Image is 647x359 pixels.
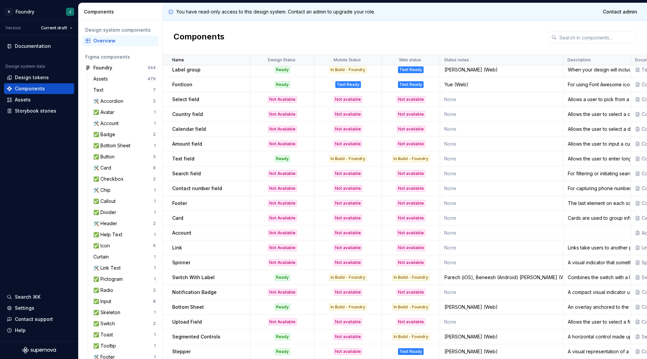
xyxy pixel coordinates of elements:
[91,218,158,229] a: 🛠️ Header2
[398,348,424,355] div: Test Ready
[392,155,430,162] div: In Build - Foundry
[440,211,563,226] td: None
[275,155,290,162] div: Ready
[268,259,297,266] div: Not Available
[93,276,125,282] div: ✅ Pictogram
[85,27,156,33] div: Design system components
[93,320,118,327] div: ✅ Switch
[172,230,191,236] p: Account
[174,31,224,43] h2: Components
[93,331,116,338] div: ✅ Toast
[15,43,51,50] div: Documentation
[4,41,74,52] a: Documentation
[399,57,421,63] p: Web status
[334,259,362,266] div: Not available
[397,126,425,132] div: Not available
[275,66,290,73] div: Ready
[172,111,203,118] p: Country field
[16,8,34,15] div: Foundry
[268,141,297,147] div: Not Available
[392,274,430,281] div: In Build - Foundry
[268,96,297,103] div: Not Available
[93,153,117,160] div: ✅ Button
[397,96,425,103] div: Not available
[334,200,362,207] div: Not available
[275,348,290,355] div: Ready
[153,87,156,93] div: 7
[91,263,158,273] a: 🛠️ Link Text1
[557,31,636,43] input: Search in components...
[335,81,361,88] div: Test Ready
[598,6,642,18] a: Contact admin
[93,187,113,193] div: 🛠️ Chip
[334,111,362,118] div: Not available
[603,8,637,15] span: Contact admin
[22,347,56,354] a: Supernova Logo
[268,319,297,325] div: Not Available
[93,87,106,93] div: Text
[275,274,290,281] div: Ready
[268,244,297,251] div: Not Available
[564,111,630,118] div: Allows the user to select a country.
[440,81,563,88] div: Yue (Web)
[329,304,367,310] div: In Build - Foundry
[564,170,630,177] div: For filtering or initiating searches.
[15,74,49,81] div: Design tokens
[564,304,630,310] div: An overlay anchored to the bottom edge of the screen to display additional details or actions.
[4,94,74,105] a: Assets
[91,274,158,285] a: ✅ Pictogram1
[564,333,630,340] div: A horizontal control made up of two segments, used to toggle between views or inline content.
[153,176,156,182] div: 2
[397,111,425,118] div: Not available
[564,200,630,207] div: The last element on each screen, with core navigation and branding.
[397,319,425,325] div: Not available
[148,65,156,70] div: 544
[153,321,156,326] div: 2
[91,85,158,95] a: Text7
[154,210,156,215] div: 1
[440,196,563,211] td: None
[564,215,630,221] div: Cards are used to group information about subjects and their related actions.
[268,126,297,132] div: Not Available
[334,141,362,147] div: Not available
[93,342,119,349] div: ✅ Tooltip
[275,81,290,88] div: Ready
[91,196,158,207] a: ✅ Callout1
[275,333,290,340] div: Ready
[334,170,362,177] div: Not available
[93,98,126,104] div: 🛠️ Accordion
[172,81,192,88] p: FontIcon
[91,73,158,84] a: Assets479
[91,162,158,173] a: 🛠️ Card9
[440,315,563,329] td: None
[93,142,133,149] div: ✅ Bottom Sheet
[268,111,297,118] div: Not Available
[148,76,156,82] div: 479
[398,81,424,88] div: Test Ready
[172,96,199,103] p: Select field
[91,140,158,151] a: ✅ Bottom Sheet1
[153,299,156,304] div: 8
[4,303,74,313] a: Settings
[91,240,158,251] a: ✅ Icon6
[5,64,45,69] div: Design system data
[15,108,56,114] div: Storybook stories
[275,304,290,310] div: Ready
[93,287,116,294] div: ✅ Radio
[397,141,425,147] div: Not available
[4,83,74,94] a: Components
[154,254,156,260] div: 1
[153,132,156,137] div: 2
[397,259,425,266] div: Not available
[83,62,158,73] a: Foundry544
[564,126,630,132] div: Allows the user to select a date (or date range).
[5,8,13,16] div: A
[172,200,187,207] p: Footer
[4,72,74,83] a: Design tokens
[85,54,156,60] div: Figma components
[564,289,630,296] div: A compact visual indicator used to signal the presence of new or unread items.
[4,325,74,336] button: Help
[5,25,21,31] div: Version
[93,309,123,316] div: ✅ Skeleton
[91,151,158,162] a: ✅ Button3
